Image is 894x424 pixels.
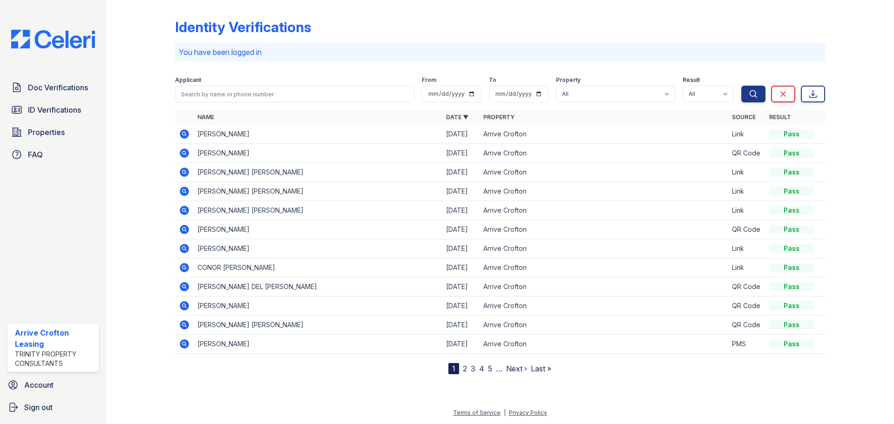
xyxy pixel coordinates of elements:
td: Arrive Crofton [480,220,728,239]
a: Privacy Policy [509,409,547,416]
td: [PERSON_NAME] [PERSON_NAME] [194,182,442,201]
iframe: chat widget [855,387,885,415]
td: Arrive Crofton [480,335,728,354]
td: Arrive Crofton [480,277,728,296]
td: [PERSON_NAME] [PERSON_NAME] [194,201,442,220]
td: [DATE] [442,125,480,144]
div: 1 [448,363,459,374]
td: [PERSON_NAME] [194,239,442,258]
a: 5 [488,364,492,373]
td: Link [728,182,765,201]
td: [PERSON_NAME] DEL [PERSON_NAME] [194,277,442,296]
div: Trinity Property Consultants [15,350,95,368]
td: Arrive Crofton [480,239,728,258]
td: QR Code [728,316,765,335]
div: Pass [769,339,814,349]
span: FAQ [28,149,43,160]
span: Account [24,379,54,390]
td: [PERSON_NAME] [194,220,442,239]
div: Arrive Crofton Leasing [15,327,95,350]
td: PMS [728,335,765,354]
a: ID Verifications [7,101,99,119]
td: Link [728,163,765,182]
td: [PERSON_NAME] [PERSON_NAME] [194,316,442,335]
td: [DATE] [442,220,480,239]
div: Pass [769,244,814,253]
a: Terms of Service [453,409,501,416]
a: Doc Verifications [7,78,99,97]
span: … [496,363,502,374]
div: Pass [769,225,814,234]
div: Pass [769,129,814,139]
a: Result [769,114,791,121]
td: [DATE] [442,163,480,182]
td: [PERSON_NAME] [194,296,442,316]
div: Pass [769,168,814,177]
td: [DATE] [442,239,480,258]
td: Arrive Crofton [480,316,728,335]
td: QR Code [728,277,765,296]
div: Pass [769,187,814,196]
td: Arrive Crofton [480,125,728,144]
td: QR Code [728,296,765,316]
img: CE_Logo_Blue-a8612792a0a2168367f1c8372b55b34899dd931a85d93a1a3d3e32e68fde9ad4.png [4,30,102,48]
label: Result [683,76,700,84]
div: Pass [769,263,814,272]
td: Arrive Crofton [480,296,728,316]
a: Sign out [4,398,102,417]
td: [DATE] [442,335,480,354]
a: Account [4,376,102,394]
a: 3 [471,364,475,373]
td: [DATE] [442,182,480,201]
td: Arrive Crofton [480,258,728,277]
div: Pass [769,301,814,310]
td: Arrive Crofton [480,144,728,163]
span: Properties [28,127,65,138]
a: 2 [463,364,467,373]
td: QR Code [728,144,765,163]
span: Sign out [24,402,53,413]
a: Next › [506,364,527,373]
div: Pass [769,282,814,291]
a: 4 [479,364,484,373]
td: Link [728,201,765,220]
td: Link [728,258,765,277]
a: Source [732,114,756,121]
div: Pass [769,148,814,158]
td: Link [728,239,765,258]
td: [DATE] [442,258,480,277]
span: Doc Verifications [28,82,88,93]
label: Applicant [175,76,201,84]
td: QR Code [728,220,765,239]
a: Date ▼ [446,114,468,121]
p: You have been logged in [179,47,821,58]
a: Properties [7,123,99,141]
td: [PERSON_NAME] [PERSON_NAME] [194,163,442,182]
td: [DATE] [442,296,480,316]
a: Property [483,114,515,121]
td: [PERSON_NAME] [194,125,442,144]
td: [DATE] [442,316,480,335]
td: [DATE] [442,201,480,220]
td: [PERSON_NAME] [194,335,442,354]
span: ID Verifications [28,104,81,115]
td: [DATE] [442,277,480,296]
td: Arrive Crofton [480,163,728,182]
div: Pass [769,206,814,215]
div: | [504,409,506,416]
a: Name [197,114,214,121]
td: Arrive Crofton [480,201,728,220]
td: Arrive Crofton [480,182,728,201]
a: FAQ [7,145,99,164]
td: [DATE] [442,144,480,163]
label: Property [556,76,581,84]
label: From [422,76,436,84]
div: Pass [769,320,814,330]
a: Last » [531,364,551,373]
td: Link [728,125,765,144]
td: CONOR [PERSON_NAME] [194,258,442,277]
label: To [489,76,496,84]
td: [PERSON_NAME] [194,144,442,163]
div: Identity Verifications [175,19,311,35]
